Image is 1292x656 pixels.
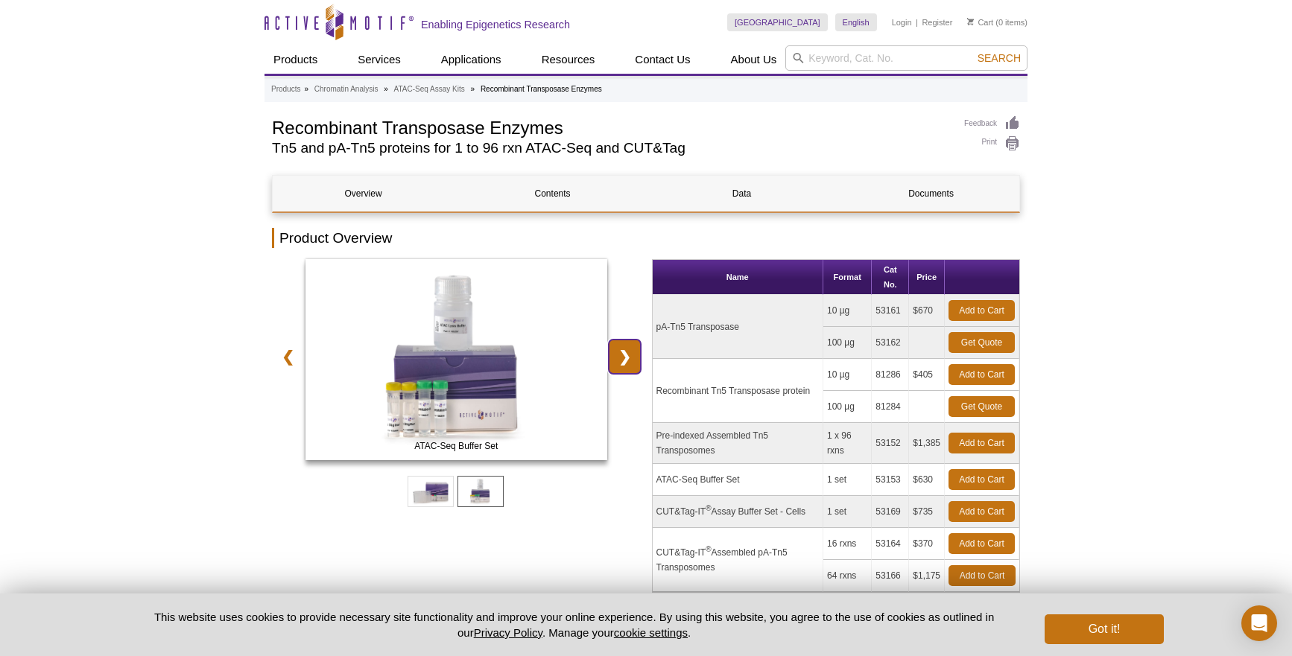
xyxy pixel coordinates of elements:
[272,115,949,138] h1: Recombinant Transposase Enzymes
[872,560,909,592] td: 53166
[432,45,510,74] a: Applications
[892,17,912,28] a: Login
[909,423,945,464] td: $1,385
[421,18,570,31] h2: Enabling Epigenetics Research
[823,260,872,295] th: Format
[609,340,641,374] a: ❯
[706,504,711,512] sup: ®
[909,359,945,391] td: $405
[835,13,877,31] a: English
[481,85,602,93] li: Recombinant Transposase Enzymes
[872,423,909,464] td: 53152
[872,496,909,528] td: 53169
[653,464,823,496] td: ATAC-Seq Buffer Set
[533,45,604,74] a: Resources
[978,52,1021,64] span: Search
[314,83,379,96] a: Chromatin Analysis
[872,528,909,560] td: 53164
[967,18,974,25] img: Your Cart
[823,496,872,528] td: 1 set
[967,17,993,28] a: Cart
[727,13,828,31] a: [GEOGRAPHIC_DATA]
[1045,614,1164,644] button: Got it!
[304,85,308,93] li: »
[384,85,388,93] li: »
[949,433,1015,453] a: Add to Cart
[909,528,945,560] td: $370
[653,359,823,423] td: Recombinant Tn5 Transposase protein
[872,391,909,423] td: 81284
[651,176,832,211] a: Data
[394,83,465,96] a: ATAC-Seq Assay Kits
[909,260,945,295] th: Price
[916,13,918,31] li: |
[949,565,1016,586] a: Add to Cart
[949,300,1015,321] a: Add to Cart
[706,545,711,553] sup: ®
[272,228,1020,248] h2: Product Overview
[474,626,542,639] a: Privacy Policy
[964,115,1020,132] a: Feedback
[626,45,699,74] a: Contact Us
[949,469,1015,490] a: Add to Cart
[909,496,945,528] td: $735
[272,340,304,374] a: ❮
[872,260,909,295] th: Cat No.
[872,327,909,359] td: 53162
[872,359,909,391] td: 81286
[273,176,454,211] a: Overview
[305,259,607,465] a: ATAC-Seq Kit
[922,17,952,28] a: Register
[305,259,607,460] img: ATAC-Seq Buffer Set
[471,85,475,93] li: »
[949,332,1015,353] a: Get Quote
[909,464,945,496] td: $630
[823,528,872,560] td: 16 rxns
[271,83,300,96] a: Products
[653,496,823,528] td: CUT&Tag-IT Assay Buffer Set - Cells
[614,626,688,639] button: cookie settings
[823,464,872,496] td: 1 set
[272,141,949,155] h2: Tn5 and pA-Tn5 proteins for 1 to 96 rxn ATAC-Seq and CUT&Tag
[949,396,1015,417] a: Get Quote
[823,295,872,327] td: 10 µg
[964,136,1020,152] a: Print
[949,533,1015,554] a: Add to Cart
[823,391,872,423] td: 100 µg
[909,295,945,327] td: $670
[973,51,1025,65] button: Search
[823,327,872,359] td: 100 µg
[823,423,872,464] td: 1 x 96 rxns
[872,464,909,496] td: 53153
[823,560,872,592] td: 64 rxns
[653,260,823,295] th: Name
[949,364,1015,385] a: Add to Cart
[1241,605,1277,641] div: Open Intercom Messenger
[949,501,1015,522] a: Add to Cart
[128,609,1020,640] p: This website uses cookies to provide necessary site functionality and improve your online experie...
[785,45,1027,71] input: Keyword, Cat. No.
[653,423,823,464] td: Pre-indexed Assembled Tn5 Transposomes
[653,528,823,592] td: CUT&Tag-IT Assembled pA-Tn5 Transposomes
[722,45,786,74] a: About Us
[349,45,410,74] a: Services
[265,45,326,74] a: Products
[462,176,643,211] a: Contents
[909,560,945,592] td: $1,175
[308,439,604,453] span: ATAC-Seq Buffer Set
[653,295,823,359] td: pA-Tn5 Transposase
[967,13,1027,31] li: (0 items)
[840,176,1022,211] a: Documents
[872,295,909,327] td: 53161
[823,359,872,391] td: 10 µg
